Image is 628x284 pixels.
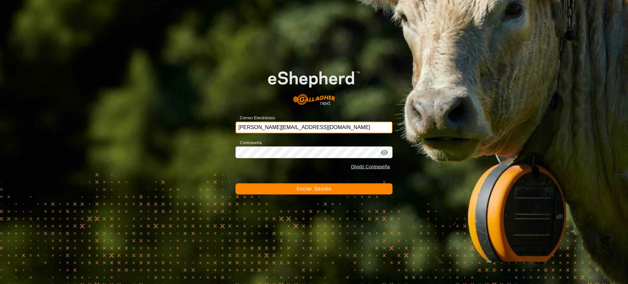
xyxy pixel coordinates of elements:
label: Correo Electrónico [235,115,275,121]
label: Contraseña [235,140,262,146]
span: Iniciar Sesión [296,186,331,192]
img: Logo de eShepherd [251,58,377,112]
a: Olvidó Contraseña [351,164,390,169]
input: Correo Electrónico [235,122,392,133]
button: Iniciar Sesión [235,183,392,194]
